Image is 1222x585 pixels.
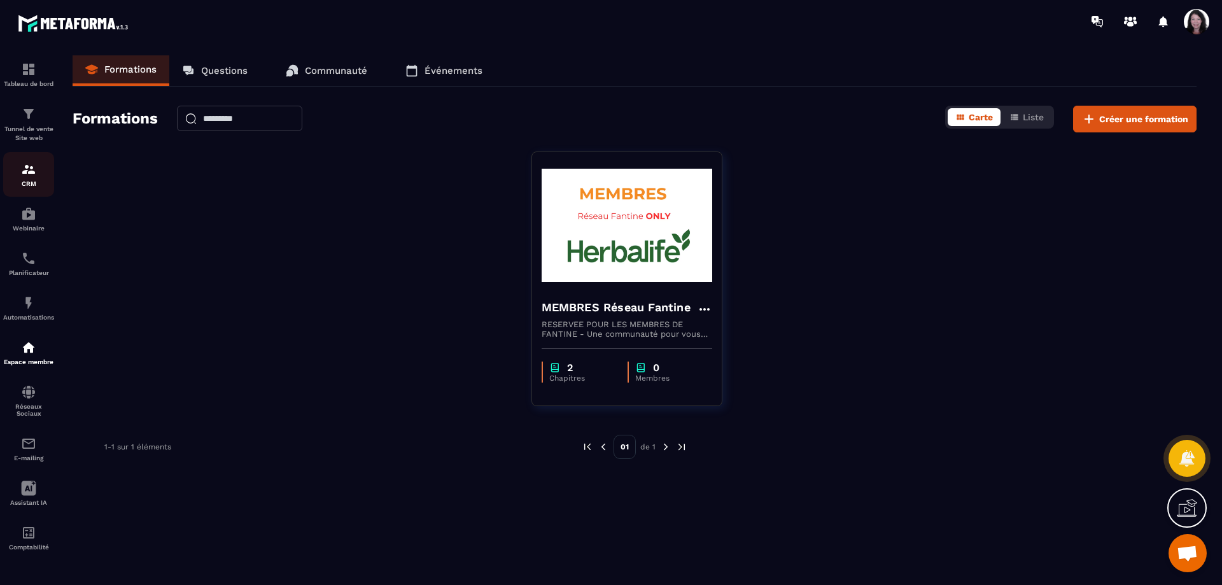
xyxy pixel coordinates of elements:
img: prev [598,441,609,453]
p: Questions [201,65,248,76]
p: Espace membre [3,358,54,365]
img: prev [582,441,593,453]
a: schedulerschedulerPlanificateur [3,241,54,286]
p: Tableau de bord [3,80,54,87]
a: social-networksocial-networkRéseaux Sociaux [3,375,54,426]
a: Événements [393,55,495,86]
img: social-network [21,384,36,400]
p: Chapitres [549,374,615,383]
a: automationsautomationsWebinaire [3,197,54,241]
p: E-mailing [3,455,54,462]
a: formation-backgroundMEMBRES Réseau FantineRESERVEE POUR LES MEMBRES DE FANTINE - Une communauté p... [531,152,738,422]
a: Communauté [273,55,380,86]
span: Liste [1023,112,1044,122]
p: Formations [104,64,157,75]
p: CRM [3,180,54,187]
a: automationsautomationsEspace membre [3,330,54,375]
p: Réseaux Sociaux [3,403,54,417]
p: 1-1 sur 1 éléments [104,442,171,451]
a: formationformationCRM [3,152,54,197]
img: automations [21,295,36,311]
img: automations [21,340,36,355]
button: Créer une formation [1073,106,1197,132]
img: formation-background [542,162,712,289]
img: next [660,441,671,453]
img: chapter [635,362,647,374]
button: Liste [1002,108,1051,126]
p: 0 [653,362,659,374]
p: RESERVEE POUR LES MEMBRES DE FANTINE - Une communauté pour vous rencontrer, échanger, aider - Bon... [542,320,712,339]
img: automations [21,206,36,222]
img: next [676,441,687,453]
a: accountantaccountantComptabilité [3,516,54,560]
a: Formations [73,55,169,86]
span: Carte [969,112,993,122]
img: chapter [549,362,561,374]
p: Automatisations [3,314,54,321]
p: 2 [567,362,573,374]
a: emailemailE-mailing [3,426,54,471]
img: scheduler [21,251,36,266]
p: Membres [635,374,699,383]
p: Assistant IA [3,499,54,506]
img: formation [21,62,36,77]
h2: Formations [73,106,158,132]
span: Créer une formation [1099,113,1188,125]
img: email [21,436,36,451]
a: automationsautomationsAutomatisations [3,286,54,330]
img: logo [18,11,132,35]
a: formationformationTableau de bord [3,52,54,97]
h4: MEMBRES Réseau Fantine [542,299,691,316]
p: de 1 [640,442,656,452]
p: Webinaire [3,225,54,232]
p: Planificateur [3,269,54,276]
p: Communauté [305,65,367,76]
div: Ouvrir le chat [1169,534,1207,572]
button: Carte [948,108,1001,126]
img: formation [21,106,36,122]
a: Assistant IA [3,471,54,516]
p: 01 [614,435,636,459]
img: accountant [21,525,36,540]
a: Questions [169,55,260,86]
p: Comptabilité [3,544,54,551]
a: formationformationTunnel de vente Site web [3,97,54,152]
p: Tunnel de vente Site web [3,125,54,143]
p: Événements [425,65,482,76]
img: formation [21,162,36,177]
